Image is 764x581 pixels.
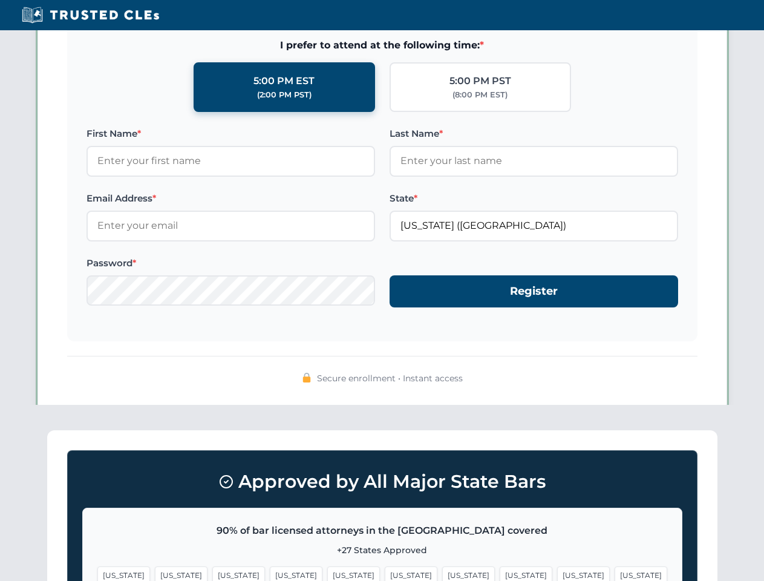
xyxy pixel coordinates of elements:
[18,6,163,24] img: Trusted CLEs
[253,73,315,89] div: 5:00 PM EST
[390,211,678,241] input: Florida (FL)
[97,543,667,557] p: +27 States Approved
[87,191,375,206] label: Email Address
[452,89,508,101] div: (8:00 PM EST)
[390,275,678,307] button: Register
[87,38,678,53] span: I prefer to attend at the following time:
[257,89,312,101] div: (2:00 PM PST)
[302,373,312,382] img: 🔒
[449,73,511,89] div: 5:00 PM PST
[87,211,375,241] input: Enter your email
[317,372,463,385] span: Secure enrollment • Instant access
[390,126,678,141] label: Last Name
[390,146,678,176] input: Enter your last name
[390,191,678,206] label: State
[97,523,667,539] p: 90% of bar licensed attorneys in the [GEOGRAPHIC_DATA] covered
[82,465,682,498] h3: Approved by All Major State Bars
[87,126,375,141] label: First Name
[87,256,375,271] label: Password
[87,146,375,176] input: Enter your first name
